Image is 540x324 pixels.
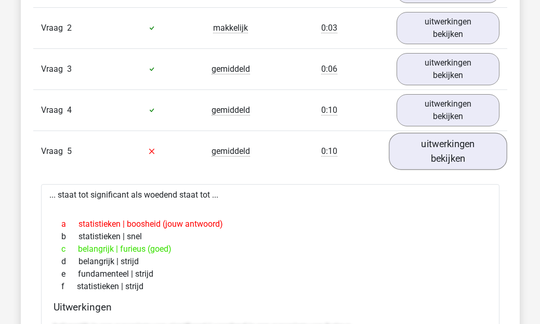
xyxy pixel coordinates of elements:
span: b [61,230,78,243]
span: a [61,218,78,230]
span: 3 [67,64,72,74]
span: f [61,280,77,293]
span: 0:10 [321,105,337,115]
span: 0:10 [321,146,337,157]
div: statistieken | boosheid (jouw antwoord) [54,218,487,230]
span: 0:06 [321,64,337,74]
span: Vraag [41,22,67,34]
span: gemiddeld [212,64,250,74]
span: 5 [67,146,72,156]
span: makkelijk [213,23,248,33]
span: 2 [67,23,72,33]
div: statistieken | strijd [54,280,487,293]
span: 4 [67,105,72,115]
a: uitwerkingen bekijken [389,133,507,170]
span: gemiddeld [212,146,250,157]
span: Vraag [41,63,67,75]
h4: Uitwerkingen [54,301,487,313]
span: c [61,243,78,255]
a: uitwerkingen bekijken [397,12,499,44]
span: d [61,255,78,268]
a: uitwerkingen bekijken [397,53,499,85]
span: gemiddeld [212,105,250,115]
div: fundamenteel | strijd [54,268,487,280]
span: Vraag [41,104,67,116]
a: uitwerkingen bekijken [397,94,499,126]
span: e [61,268,78,280]
div: belangrijk | strijd [54,255,487,268]
span: 0:03 [321,23,337,33]
span: Vraag [41,145,67,158]
div: belangrijk | furieus (goed) [54,243,487,255]
div: statistieken | snel [54,230,487,243]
